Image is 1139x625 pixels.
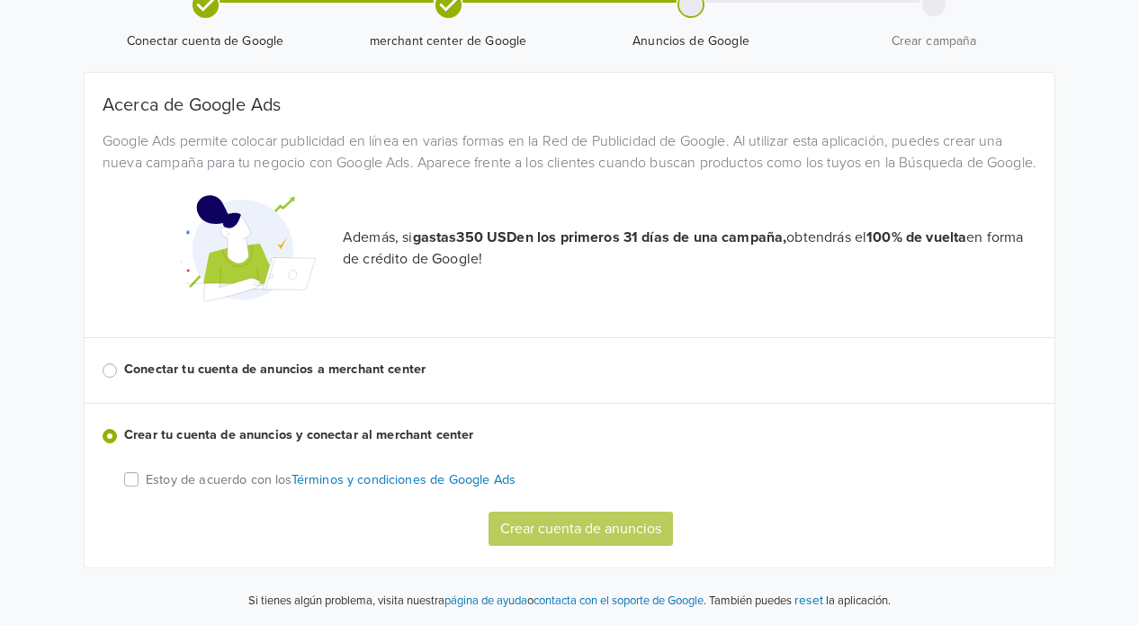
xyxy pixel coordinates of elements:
[706,590,891,611] p: También puedes la aplicación.
[89,130,1050,174] div: Google Ads permite colocar publicidad en línea en varias formas en la Red de Publicidad de Google...
[91,32,319,50] span: Conectar cuenta de Google
[444,594,527,608] a: página de ayuda
[248,593,706,611] p: Si tienes algún problema, visita nuestra o .
[794,590,823,611] button: reset
[124,425,1036,445] label: Crear tu cuenta de anuncios y conectar al merchant center
[413,228,787,246] strong: gastas 350 USD en los primeros 31 días de una campaña,
[146,470,516,490] p: Estoy de acuerdo con los
[820,32,1048,50] span: Crear campaña
[343,227,1036,270] p: Además, si obtendrás el en forma de crédito de Google!
[124,360,1036,379] label: Conectar tu cuenta de anuncios a merchant center
[291,472,516,487] a: Términos y condiciones de Google Ads
[534,594,704,608] a: contacta con el soporte de Google
[181,181,316,316] img: Google Promotional Codes
[103,94,1036,116] h5: Acerca de Google Ads
[334,32,562,50] span: merchant center de Google
[577,32,805,50] span: Anuncios de Google
[866,228,966,246] strong: 100% de vuelta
